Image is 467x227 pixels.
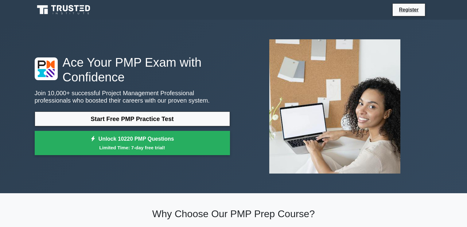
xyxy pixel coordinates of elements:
[35,89,230,104] p: Join 10,000+ successful Project Management Professional professionals who boosted their careers w...
[42,144,222,151] small: Limited Time: 7-day free trial!
[35,208,433,220] h2: Why Choose Our PMP Prep Course?
[35,112,230,126] a: Start Free PMP Practice Test
[35,131,230,155] a: Unlock 10220 PMP QuestionsLimited Time: 7-day free trial!
[35,55,230,84] h1: Ace Your PMP Exam with Confidence
[395,6,422,14] a: Register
